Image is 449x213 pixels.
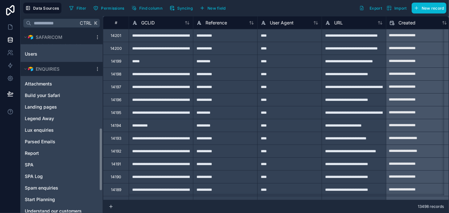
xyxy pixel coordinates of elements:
[111,187,121,192] div: 14189
[79,19,92,27] span: Ctrl
[111,123,121,128] div: 14194
[384,3,409,13] button: Import
[93,21,98,25] span: K
[23,3,61,13] button: Data Sources
[207,6,226,11] span: New field
[110,46,122,51] div: 14200
[111,110,121,115] div: 14195
[33,6,59,11] span: Data Sources
[394,6,407,11] span: Import
[111,174,121,180] div: 14190
[409,3,446,13] a: New record
[197,3,228,13] button: New field
[101,6,124,11] span: Permissions
[129,3,165,13] button: Find column
[141,20,155,26] span: GCLID
[357,3,384,13] button: Export
[139,6,162,11] span: Find column
[111,33,121,38] div: 14201
[91,3,126,13] button: Permissions
[206,20,227,26] span: Reference
[270,20,294,26] span: User Agent
[422,6,444,11] span: New record
[111,97,121,102] div: 14196
[111,162,121,167] div: 14191
[370,6,382,11] span: Export
[334,20,343,26] span: URL
[111,59,121,64] div: 14199
[111,84,121,90] div: 14197
[108,20,124,25] div: #
[77,6,87,11] span: Filter
[167,3,195,13] button: Syncing
[399,20,416,26] span: Created
[167,3,197,13] a: Syncing
[418,204,444,209] span: 13498 records
[177,6,193,11] span: Syncing
[67,3,89,13] button: Filter
[412,3,446,13] button: New record
[111,72,121,77] div: 14198
[111,136,121,141] div: 14193
[91,3,129,13] a: Permissions
[111,149,121,154] div: 14192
